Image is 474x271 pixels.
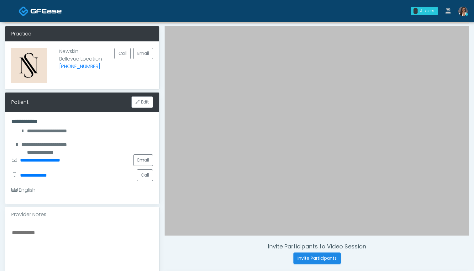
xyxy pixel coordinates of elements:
[5,207,159,222] div: Provider Notes
[114,48,131,59] button: Call
[30,8,62,14] img: Docovia
[18,6,29,16] img: Docovia
[133,48,153,59] a: Email
[407,4,442,18] a: 0 All clear!
[293,252,341,264] button: Invite Participants
[18,1,62,21] a: Docovia
[137,169,153,181] button: Call
[11,186,35,194] div: English
[5,3,24,21] button: Open LiveChat chat widget
[458,7,468,16] img: Anjali Nandakumar
[420,8,435,14] div: All clear!
[413,8,418,14] div: 0
[59,63,100,70] a: [PHONE_NUMBER]
[165,243,469,250] h4: Invite Participants to Video Session
[59,48,102,78] p: Newskin Bellevue Location
[131,96,153,108] button: Edit
[5,26,159,41] div: Practice
[11,48,47,83] img: Provider image
[11,98,29,106] div: Patient
[133,154,153,166] a: Email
